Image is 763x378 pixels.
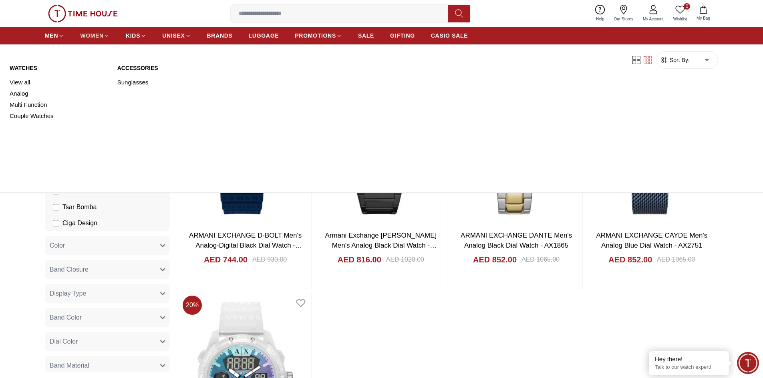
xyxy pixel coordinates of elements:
[225,77,271,123] img: Ecstacy
[45,28,64,43] a: MEN
[10,64,108,72] a: Watches
[45,308,170,327] button: Band Color
[608,254,652,265] h4: AED 852.00
[693,15,713,21] span: My Bag
[431,28,468,43] a: CASIO SALE
[657,255,695,264] div: AED 1065.00
[50,289,86,298] span: Display Type
[295,32,336,40] span: PROMOTIONS
[117,77,215,88] a: Sunglasses
[183,296,202,315] span: 20 %
[126,28,146,43] a: KIDS
[278,77,324,123] img: Lee Cooper
[668,3,692,24] a: 0Wishlist
[660,56,690,64] button: Sort By:
[10,110,108,122] a: Couple Watches
[80,28,110,43] a: WOMEN
[80,32,104,40] span: WOMEN
[331,77,377,123] img: Kenneth Scott
[117,64,215,72] a: Accessories
[207,32,233,40] span: BRANDS
[204,254,248,265] h4: AED 744.00
[692,4,715,23] button: My Bag
[50,313,82,322] span: Band Color
[50,265,89,274] span: Band Closure
[50,241,65,250] span: Color
[162,28,191,43] a: UNISEX
[670,16,690,22] span: Wishlist
[295,28,342,43] a: PROMOTIONS
[591,3,609,24] a: Help
[45,356,170,375] button: Band Material
[431,32,468,40] span: CASIO SALE
[611,16,636,22] span: Our Stores
[50,361,89,370] span: Band Material
[358,32,374,40] span: SALE
[225,130,271,176] img: Quantum
[45,260,170,279] button: Band Closure
[390,32,415,40] span: GIFTING
[207,28,233,43] a: BRANDS
[737,352,759,374] div: Chat Widget
[461,232,572,250] a: ARMANI EXCHANGE DANTE Men's Analog Black Dial Watch - AX1865
[521,255,560,264] div: AED 1065.00
[596,232,707,250] a: ARMANI EXCHANGE CAYDE Men's Analog Blue Dial Watch - AX2751
[593,16,608,22] span: Help
[325,232,437,260] a: Armani Exchange [PERSON_NAME] Men's Analog Black Dial Watch - AX2812
[249,28,279,43] a: LUGGAGE
[189,232,302,260] a: ARMANI EXCHANGE D-BOLT Men's Analog-Digital Black Dial Watch - AX2962
[45,32,58,40] span: MEN
[53,204,59,210] input: Tsar Bomba
[473,254,517,265] h4: AED 852.00
[45,332,170,351] button: Dial Color
[386,255,424,264] div: AED 1020.00
[10,88,108,99] a: Analog
[655,355,723,363] div: Hey there!
[53,220,59,226] input: Ciga Design
[609,3,638,24] a: Our Stores
[252,255,287,264] div: AED 930.00
[338,254,381,265] h4: AED 816.00
[358,28,374,43] a: SALE
[126,32,140,40] span: KIDS
[162,32,185,40] span: UNISEX
[45,236,170,255] button: Color
[684,3,690,10] span: 0
[48,5,118,22] img: ...
[640,16,667,22] span: My Account
[390,28,415,43] a: GIFTING
[45,284,170,303] button: Display Type
[10,77,108,88] a: View all
[50,337,78,346] span: Dial Color
[62,202,97,212] span: Tsar Bomba
[668,56,690,64] span: Sort By:
[249,32,279,40] span: LUGGAGE
[10,99,108,110] a: Multi Function
[655,364,723,371] p: Talk to our watch expert!
[62,218,97,228] span: Ciga Design
[384,77,430,123] img: Tornado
